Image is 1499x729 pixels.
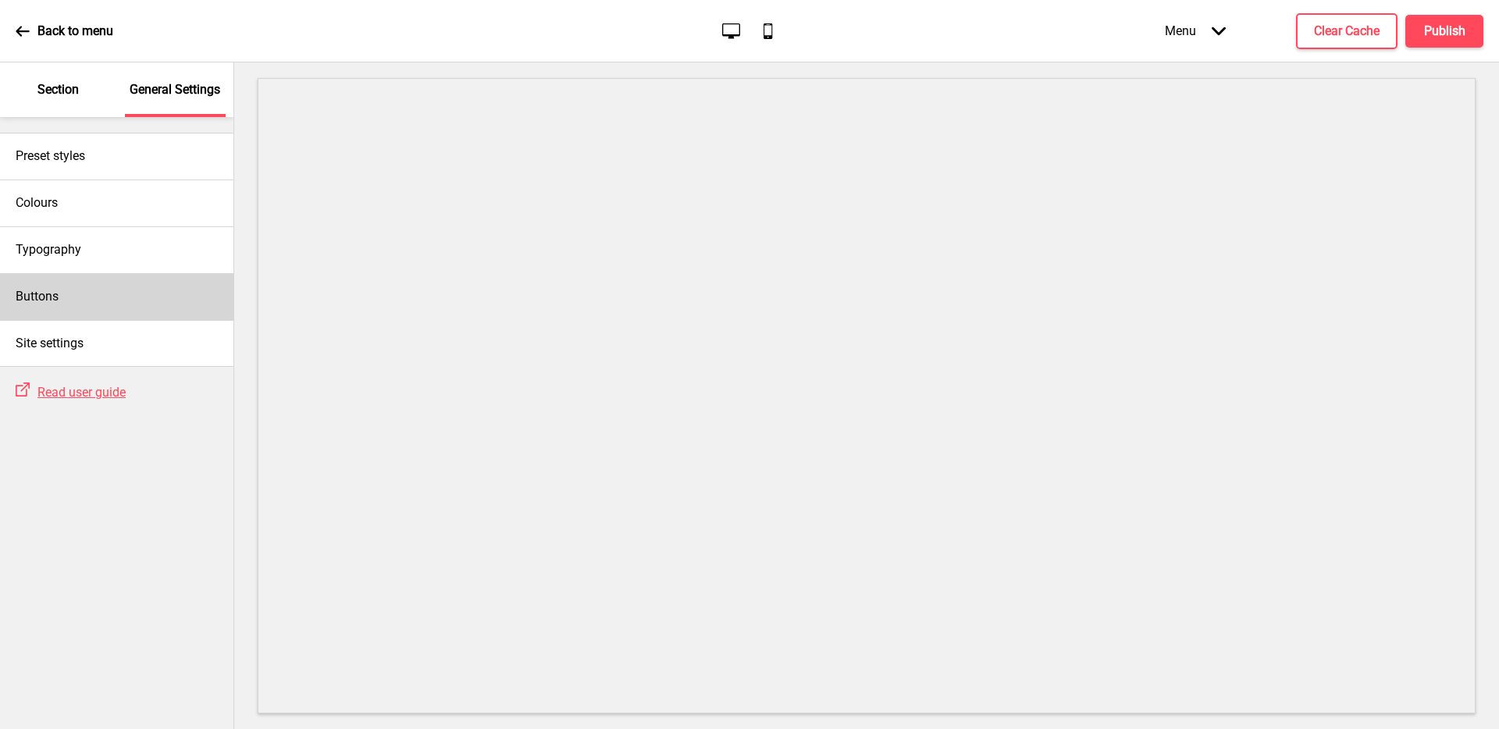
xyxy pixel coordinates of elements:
h4: Publish [1424,23,1465,40]
h4: Preset styles [16,148,85,165]
div: Menu [1149,8,1241,54]
a: Read user guide [30,385,126,400]
h4: Clear Cache [1314,23,1380,40]
p: Back to menu [37,23,113,40]
p: Section [37,81,79,98]
h4: Site settings [16,335,84,352]
button: Publish [1405,15,1483,48]
h4: Colours [16,194,58,212]
span: Read user guide [37,385,126,400]
p: General Settings [130,81,220,98]
a: Back to menu [16,10,113,52]
button: Clear Cache [1296,13,1398,49]
h4: Typography [16,241,81,258]
h4: Buttons [16,288,59,305]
